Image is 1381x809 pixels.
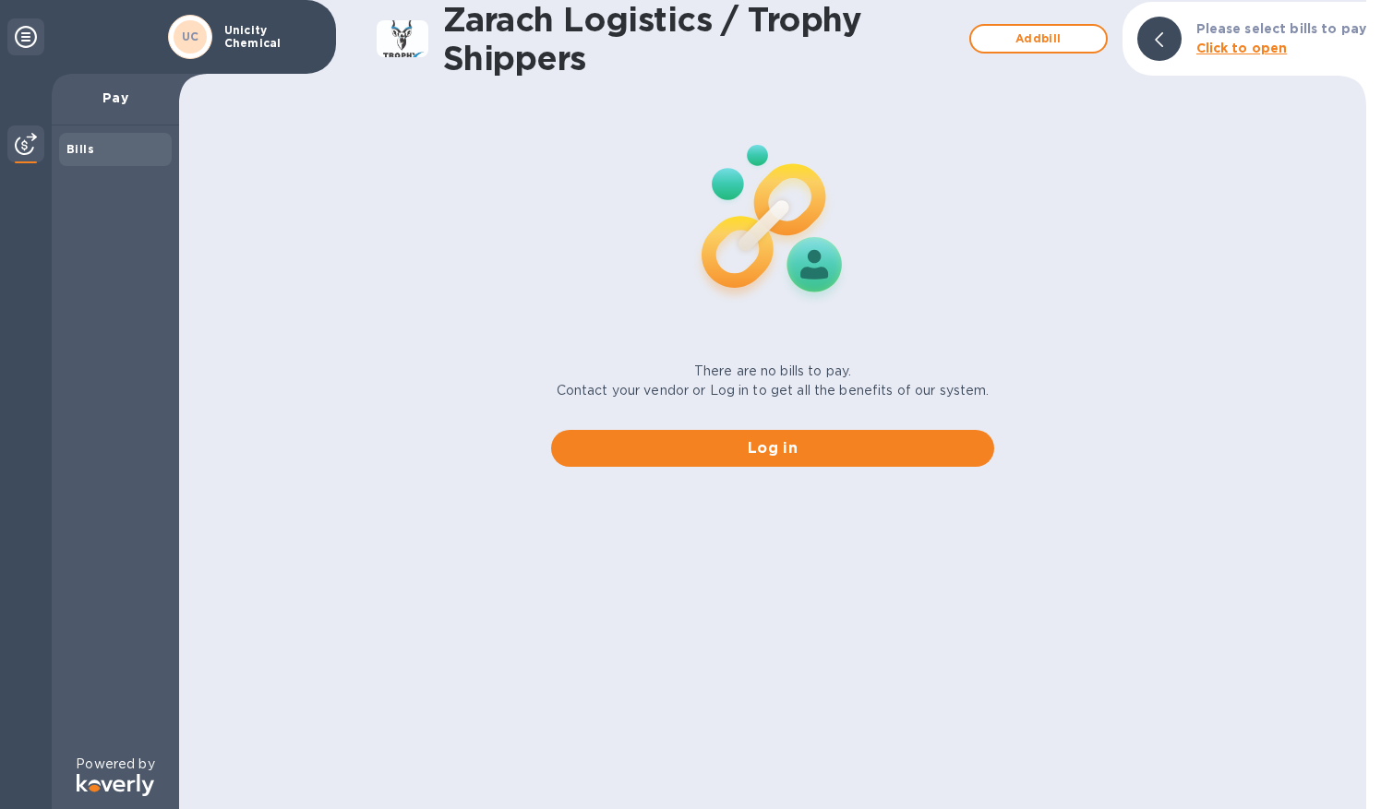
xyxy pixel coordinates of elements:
b: UC [182,30,199,43]
span: Add bill [986,28,1091,50]
p: Powered by [76,755,154,774]
b: Please select bills to pay [1196,21,1366,36]
p: Unicity Chemical [224,24,317,50]
b: Click to open [1196,41,1288,55]
p: Pay [66,89,164,107]
img: Logo [77,774,154,796]
p: There are no bills to pay. Contact your vendor or Log in to get all the benefits of our system. [557,362,990,400]
button: Log in [551,430,994,467]
span: Log in [566,437,979,459]
b: Bills [66,142,94,156]
button: Addbill [969,24,1108,54]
